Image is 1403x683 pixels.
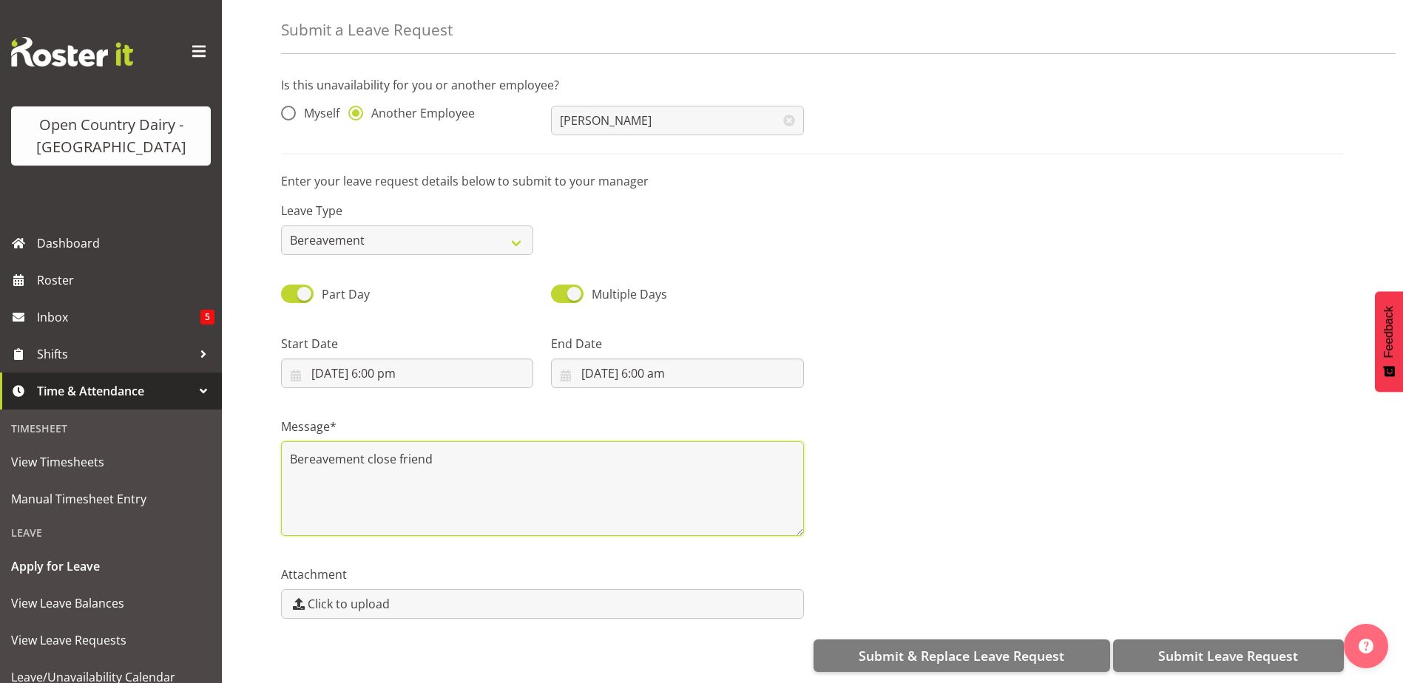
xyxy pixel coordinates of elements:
span: Part Day [322,286,370,302]
h4: Submit a Leave Request [281,21,453,38]
span: Submit Leave Request [1158,646,1298,665]
label: Start Date [281,335,533,353]
span: Feedback [1382,306,1396,358]
span: Another Employee [363,106,475,120]
a: Manual Timesheet Entry [4,480,218,517]
span: Manual Timesheet Entry [11,488,211,510]
span: Time & Attendance [37,380,192,402]
p: Enter your leave request details below to submit to your manager [281,172,1344,190]
a: View Leave Requests [4,622,218,659]
span: View Timesheets [11,451,211,473]
div: Timesheet [4,413,218,444]
img: help-xxl-2.png [1359,639,1373,653]
a: Apply for Leave [4,548,218,585]
a: View Leave Balances [4,585,218,622]
span: Dashboard [37,232,214,254]
label: Leave Type [281,202,533,220]
span: Roster [37,269,214,291]
button: Submit Leave Request [1113,639,1344,672]
a: View Timesheets [4,444,218,480]
span: Submit & Replace Leave Request [859,646,1064,665]
p: Is this unavailability for you or another employee? [281,76,1344,94]
span: View Leave Requests [11,629,211,651]
span: Apply for Leave [11,555,211,577]
span: View Leave Balances [11,592,211,614]
div: Open Country Dairy - [GEOGRAPHIC_DATA] [26,114,196,158]
span: Myself [296,106,339,120]
span: Multiple Days [592,286,667,302]
input: Select Employee [551,106,803,135]
span: 5 [200,310,214,324]
label: Message* [281,418,804,435]
div: Leave [4,517,218,548]
label: End Date [551,335,803,353]
input: Click to select... [551,359,803,388]
img: Rosterit website logo [11,37,133,67]
span: Click to upload [308,595,390,613]
span: Shifts [37,343,192,365]
button: Submit & Replace Leave Request [814,639,1110,672]
button: Feedback - Show survey [1375,291,1403,392]
span: Inbox [37,306,200,328]
input: Click to select... [281,359,533,388]
label: Attachment [281,565,804,583]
